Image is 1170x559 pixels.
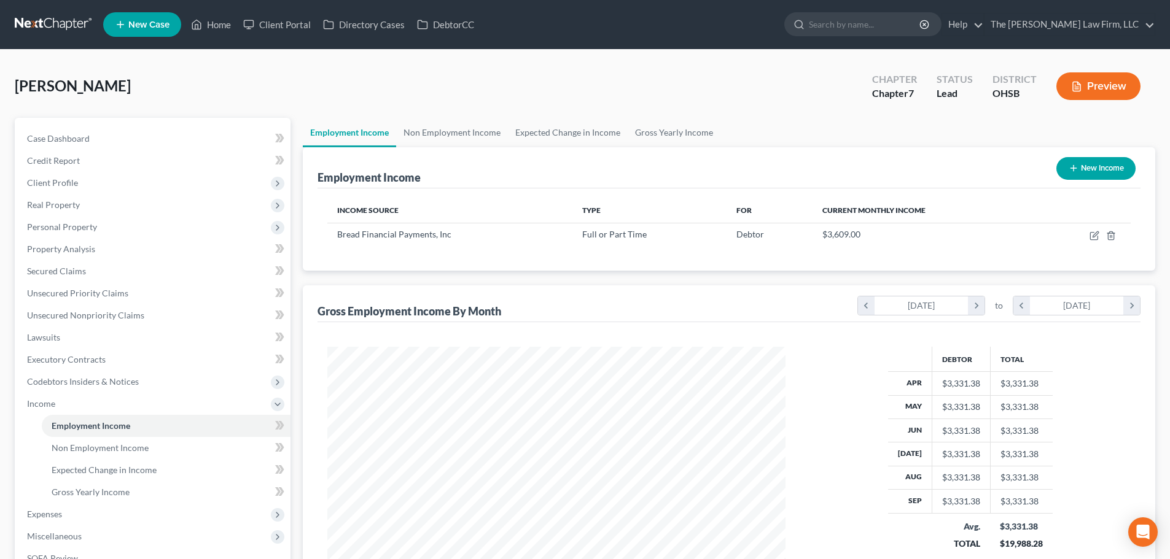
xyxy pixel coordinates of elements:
[995,299,1003,312] span: to
[27,288,128,298] span: Unsecured Priority Claims
[27,244,95,254] span: Property Analysis
[17,326,291,349] a: Lawsuits
[27,310,144,320] span: Unsecured Nonpriority Claims
[17,349,291,371] a: Executory Contracts
[27,199,80,210] span: Real Property
[318,304,501,318] div: Gross Employment Income By Month
[872,87,917,101] div: Chapter
[396,118,508,147] a: Non Employment Income
[52,465,157,475] span: Expected Change in Income
[1056,72,1141,100] button: Preview
[822,229,860,239] span: $3,609.00
[17,238,291,260] a: Property Analysis
[1000,538,1043,550] div: $19,988.28
[942,448,980,460] div: $3,331.38
[27,398,55,409] span: Income
[237,13,317,36] a: Client Portal
[42,415,291,437] a: Employment Income
[317,13,411,36] a: Directory Cases
[888,490,932,513] th: Sep
[27,222,97,232] span: Personal Property
[582,229,647,239] span: Full or Part Time
[185,13,237,36] a: Home
[990,442,1053,466] td: $3,331.38
[628,118,720,147] a: Gross Yearly Income
[318,170,421,185] div: Employment Income
[942,471,980,484] div: $3,331.38
[27,155,80,166] span: Credit Report
[932,347,990,371] th: Debtor
[42,459,291,481] a: Expected Change in Income
[993,72,1037,87] div: District
[985,13,1155,36] a: The [PERSON_NAME] Law Firm, LLC
[1056,157,1136,180] button: New Income
[1013,296,1030,315] i: chevron_left
[937,72,973,87] div: Status
[27,332,60,342] span: Lawsuits
[888,442,932,466] th: [DATE]
[822,206,926,215] span: Current Monthly Income
[1128,517,1158,547] div: Open Intercom Messenger
[42,481,291,503] a: Gross Yearly Income
[990,490,1053,513] td: $3,331.38
[52,420,130,431] span: Employment Income
[809,13,921,36] input: Search by name...
[128,20,170,29] span: New Case
[17,150,291,172] a: Credit Report
[942,538,980,550] div: TOTAL
[990,347,1053,371] th: Total
[42,437,291,459] a: Non Employment Income
[875,296,969,315] div: [DATE]
[27,376,139,387] span: Codebtors Insiders & Notices
[337,229,451,239] span: Bread Financial Payments, Inc
[17,304,291,326] a: Unsecured Nonpriority Claims
[1000,520,1043,533] div: $3,331.38
[736,229,764,239] span: Debtor
[411,13,480,36] a: DebtorCC
[1030,296,1124,315] div: [DATE]
[27,354,106,364] span: Executory Contracts
[858,296,875,315] i: chevron_left
[993,87,1037,101] div: OHSB
[1123,296,1140,315] i: chevron_right
[908,87,914,99] span: 7
[582,206,601,215] span: Type
[17,260,291,282] a: Secured Claims
[990,395,1053,418] td: $3,331.38
[337,206,399,215] span: Income Source
[942,401,980,413] div: $3,331.38
[52,487,130,497] span: Gross Yearly Income
[27,177,78,188] span: Client Profile
[942,520,980,533] div: Avg.
[888,418,932,442] th: Jun
[942,425,980,437] div: $3,331.38
[937,87,973,101] div: Lead
[17,128,291,150] a: Case Dashboard
[27,509,62,519] span: Expenses
[888,395,932,418] th: May
[27,531,82,541] span: Miscellaneous
[968,296,985,315] i: chevron_right
[942,13,983,36] a: Help
[27,266,86,276] span: Secured Claims
[942,377,980,390] div: $3,331.38
[303,118,396,147] a: Employment Income
[888,372,932,395] th: Apr
[942,495,980,507] div: $3,331.38
[888,466,932,489] th: Aug
[736,206,752,215] span: For
[990,372,1053,395] td: $3,331.38
[508,118,628,147] a: Expected Change in Income
[990,418,1053,442] td: $3,331.38
[27,133,90,144] span: Case Dashboard
[52,442,149,453] span: Non Employment Income
[17,282,291,304] a: Unsecured Priority Claims
[15,77,131,94] span: [PERSON_NAME]
[872,72,917,87] div: Chapter
[990,466,1053,489] td: $3,331.38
